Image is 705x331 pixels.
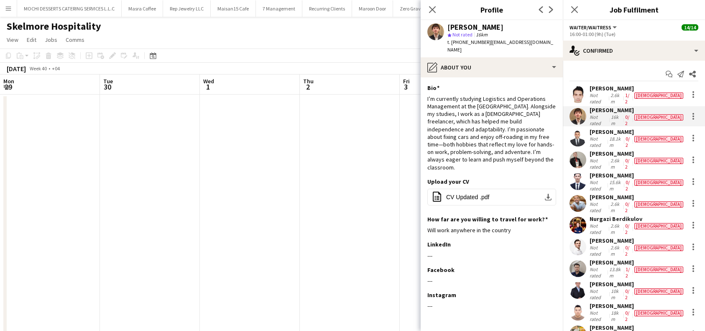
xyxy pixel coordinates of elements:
[302,0,352,17] button: Recurring Clients
[590,172,685,179] div: [PERSON_NAME]
[17,0,122,17] button: MOCHI DESSERTS CATERING SERVICES L.L.C
[7,20,101,33] h1: Skelmore Hospitality
[403,77,410,85] span: Fri
[7,36,18,44] span: View
[427,95,556,171] div: I’m currently studying Logistics and Operations Management at the [GEOGRAPHIC_DATA]. Alongside my...
[609,223,623,235] div: 2.6km
[28,65,49,72] span: Week 40
[427,226,556,234] div: Will work anywhere in the country
[626,266,630,279] app-skills-label: 1/2
[427,252,556,259] div: ---
[102,82,113,92] span: 30
[634,245,683,251] div: [DEMOGRAPHIC_DATA]
[590,106,685,114] div: [PERSON_NAME]
[203,77,214,85] span: Wed
[303,77,314,85] span: Thu
[452,31,473,38] span: Not rated
[590,179,608,192] div: Not rated
[302,82,314,92] span: 2
[563,4,705,15] h3: Job Fulfilment
[393,0,433,17] button: Zero Gravity
[625,223,629,235] app-skills-label: 0/2
[590,215,685,223] div: Nurgazi Berdikulov
[421,57,563,77] div: About you
[625,92,629,105] app-skills-label: 1/2
[609,92,623,105] div: 2.6km
[474,31,489,38] span: 16km
[625,288,629,300] app-skills-label: 0/2
[590,288,609,300] div: Not rated
[446,194,490,200] span: CV Updated .pdf
[590,310,609,322] div: Not rated
[590,114,609,126] div: Not rated
[634,310,683,316] div: [DEMOGRAPHIC_DATA]
[590,136,608,148] div: Not rated
[590,237,685,244] div: [PERSON_NAME]
[608,266,623,279] div: 13.8km
[626,136,630,148] app-skills-label: 0/2
[23,34,40,45] a: Edit
[427,291,456,299] h3: Instagram
[570,24,618,31] button: Waiter/Waitress
[590,85,685,92] div: [PERSON_NAME]
[202,82,214,92] span: 1
[41,34,61,45] a: Jobs
[590,92,609,105] div: Not rated
[609,114,623,126] div: 16km
[103,77,113,85] span: Tue
[625,114,629,126] app-skills-label: 0/2
[570,31,698,37] div: 16:00-01:00 (9h) (Tue)
[682,24,698,31] span: 14/14
[634,288,683,295] div: [DEMOGRAPHIC_DATA]
[590,128,685,136] div: [PERSON_NAME]
[427,277,556,285] div: ---
[590,157,609,170] div: Not rated
[590,266,608,279] div: Not rated
[634,136,683,142] div: [DEMOGRAPHIC_DATA]
[625,201,629,213] app-skills-label: 0/2
[66,36,84,44] span: Comms
[590,259,685,266] div: [PERSON_NAME]
[427,216,548,223] h3: How far are you willing to travel for work?
[7,64,26,73] div: [DATE]
[634,223,683,229] div: [DEMOGRAPHIC_DATA]
[590,302,685,310] div: [PERSON_NAME]
[427,302,556,310] div: ---
[609,157,623,170] div: 2.6km
[625,310,629,322] app-skills-label: 0/2
[427,189,556,205] button: CV Updated .pdf
[609,201,623,213] div: 2.6km
[570,24,611,31] span: Waiter/Waitress
[447,39,491,45] span: t. [PHONE_NUMBER]
[421,4,563,15] h3: Profile
[590,244,609,257] div: Not rated
[427,178,469,185] h3: Upload your CV
[447,23,503,31] div: [PERSON_NAME]
[402,82,410,92] span: 3
[45,36,57,44] span: Jobs
[634,158,683,164] div: [DEMOGRAPHIC_DATA]
[427,84,439,92] h3: Bio
[256,0,302,17] button: 7 Management
[590,201,609,213] div: Not rated
[211,0,256,17] button: Maisan15 Cafe
[427,266,455,274] h3: Facebook
[163,0,211,17] button: Rep Jewelry LLC
[3,34,22,45] a: View
[427,241,451,248] h3: LinkedIn
[608,136,623,148] div: 18.1km
[2,82,14,92] span: 29
[634,267,683,273] div: [DEMOGRAPHIC_DATA]
[625,157,629,170] app-skills-label: 0/2
[352,0,393,17] button: Maroon Door
[3,77,14,85] span: Mon
[609,244,623,257] div: 2.6km
[27,36,36,44] span: Edit
[626,179,630,192] app-skills-label: 0/2
[122,0,163,17] button: Masra Coffee
[52,65,60,72] div: +04
[590,150,685,157] div: [PERSON_NAME]
[608,179,623,192] div: 15.6km
[634,201,683,208] div: [DEMOGRAPHIC_DATA]
[62,34,88,45] a: Comms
